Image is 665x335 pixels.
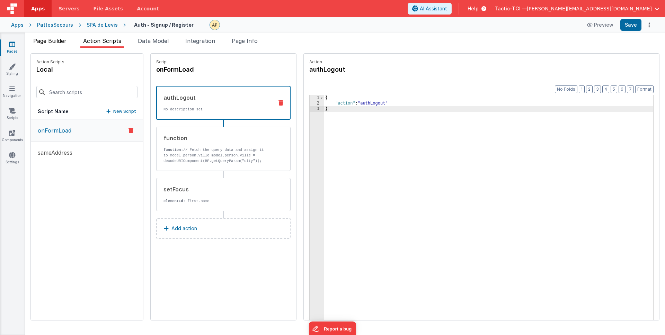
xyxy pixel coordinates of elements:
[163,107,268,112] p: No description set
[83,37,121,44] span: Action Scripts
[38,108,69,115] h5: Script Name
[594,85,601,93] button: 3
[163,93,268,102] div: authLogout
[106,108,136,115] button: New Script
[11,21,24,28] div: Apps
[138,37,169,44] span: Data Model
[310,101,324,106] div: 2
[602,85,609,93] button: 4
[420,5,447,12] span: AI Assistant
[36,59,64,65] p: Action Scripts
[185,37,215,44] span: Integration
[644,20,654,30] button: Options
[34,126,71,135] p: onFormLoad
[156,59,291,65] p: Script
[163,147,268,164] p: // Fetch the query data and assign it to model.person.ville model.person.ville = decodeURICompone...
[163,198,268,204] p: : first-name
[163,199,183,203] strong: elementId
[310,106,324,112] div: 3
[171,224,197,233] p: Add action
[34,148,72,157] p: sameAddress
[163,134,268,142] div: function
[627,85,634,93] button: 7
[635,85,654,93] button: Format
[210,20,220,30] img: c78abd8586fb0502950fd3f28e86ae42
[619,85,626,93] button: 6
[156,218,291,239] button: Add action
[156,65,260,74] h4: onFormLoad
[113,108,136,115] p: New Script
[408,3,452,15] button: AI Assistant
[586,85,593,93] button: 2
[310,95,324,101] div: 1
[579,85,585,93] button: 1
[620,19,641,31] button: Save
[59,5,79,12] span: Servers
[36,86,138,98] input: Search scripts
[232,37,258,44] span: Page Info
[94,5,123,12] span: File Assets
[87,21,118,28] div: SPA de Levis
[31,119,143,142] button: onFormLoad
[495,5,659,12] button: Tactic-TGI — [PERSON_NAME][EMAIL_ADDRESS][DOMAIN_NAME]
[495,5,527,12] span: Tactic-TGI —
[33,37,66,44] span: Page Builder
[309,65,413,74] h4: authLogout
[468,5,479,12] span: Help
[134,22,194,27] h4: Auth - Signup / Register
[611,85,617,93] button: 5
[555,85,577,93] button: No Folds
[309,59,654,65] p: Action
[31,5,45,12] span: Apps
[36,65,64,74] h4: local
[37,21,73,28] div: PattesSecours
[583,19,618,30] button: Preview
[163,185,268,193] div: setFocus
[31,142,143,164] button: sameAddress
[163,148,183,152] strong: function:
[527,5,652,12] span: [PERSON_NAME][EMAIL_ADDRESS][DOMAIN_NAME]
